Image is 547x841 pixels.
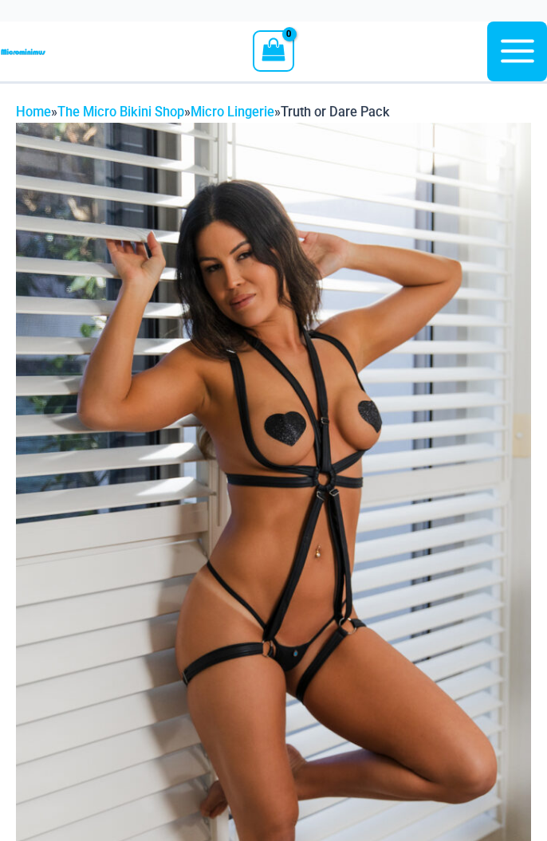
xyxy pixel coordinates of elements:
[57,104,184,120] a: The Micro Bikini Shop
[281,104,390,120] span: Truth or Dare Pack
[16,104,390,120] span: » » »
[16,104,51,120] a: Home
[253,30,293,72] a: View Shopping Cart, empty
[191,104,274,120] a: Micro Lingerie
